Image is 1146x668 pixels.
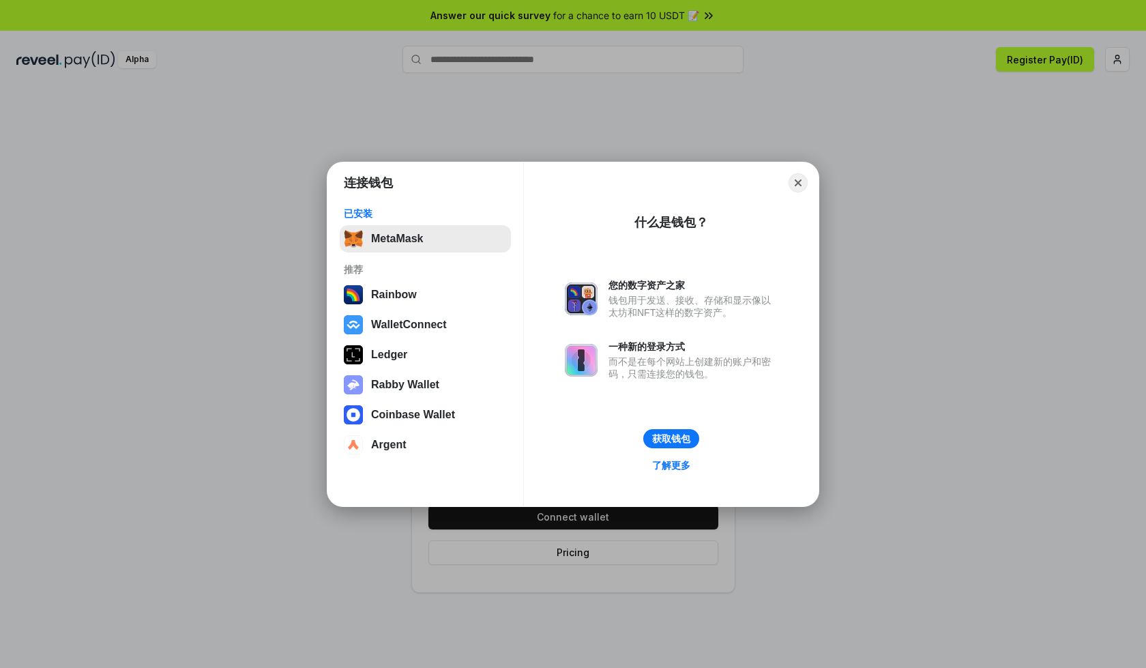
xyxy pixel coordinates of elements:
[344,315,363,334] img: svg+xml,%3Csvg%20width%3D%2228%22%20height%3D%2228%22%20viewBox%3D%220%200%2028%2028%22%20fill%3D...
[344,345,363,364] img: svg+xml,%3Csvg%20xmlns%3D%22http%3A%2F%2Fwww.w3.org%2F2000%2Fsvg%22%20width%3D%2228%22%20height%3...
[789,173,808,192] button: Close
[608,294,778,319] div: 钱包用于发送、接收、存储和显示像以太坊和NFT这样的数字资产。
[340,371,511,398] button: Rabby Wallet
[340,341,511,368] button: Ledger
[608,340,778,353] div: 一种新的登录方式
[652,433,690,445] div: 获取钱包
[340,401,511,429] button: Coinbase Wallet
[344,175,393,191] h1: 连接钱包
[608,355,778,380] div: 而不是在每个网站上创建新的账户和密码，只需连接您的钱包。
[608,279,778,291] div: 您的数字资产之家
[371,379,439,391] div: Rabby Wallet
[371,409,455,421] div: Coinbase Wallet
[371,439,407,451] div: Argent
[340,311,511,338] button: WalletConnect
[371,349,407,361] div: Ledger
[344,375,363,394] img: svg+xml,%3Csvg%20xmlns%3D%22http%3A%2F%2Fwww.w3.org%2F2000%2Fsvg%22%20fill%3D%22none%22%20viewBox...
[371,233,423,245] div: MetaMask
[565,282,598,315] img: svg+xml,%3Csvg%20xmlns%3D%22http%3A%2F%2Fwww.w3.org%2F2000%2Fsvg%22%20fill%3D%22none%22%20viewBox...
[634,214,708,231] div: 什么是钱包？
[344,285,363,304] img: svg+xml,%3Csvg%20width%3D%22120%22%20height%3D%22120%22%20viewBox%3D%220%200%20120%20120%22%20fil...
[644,456,699,474] a: 了解更多
[344,405,363,424] img: svg+xml,%3Csvg%20width%3D%2228%22%20height%3D%2228%22%20viewBox%3D%220%200%2028%2028%22%20fill%3D...
[371,319,447,331] div: WalletConnect
[344,263,507,276] div: 推荐
[652,459,690,471] div: 了解更多
[344,207,507,220] div: 已安装
[340,431,511,459] button: Argent
[371,289,417,301] div: Rainbow
[340,225,511,252] button: MetaMask
[340,281,511,308] button: Rainbow
[344,435,363,454] img: svg+xml,%3Csvg%20width%3D%2228%22%20height%3D%2228%22%20viewBox%3D%220%200%2028%2028%22%20fill%3D...
[643,429,699,448] button: 获取钱包
[344,229,363,248] img: svg+xml,%3Csvg%20fill%3D%22none%22%20height%3D%2233%22%20viewBox%3D%220%200%2035%2033%22%20width%...
[565,344,598,377] img: svg+xml,%3Csvg%20xmlns%3D%22http%3A%2F%2Fwww.w3.org%2F2000%2Fsvg%22%20fill%3D%22none%22%20viewBox...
